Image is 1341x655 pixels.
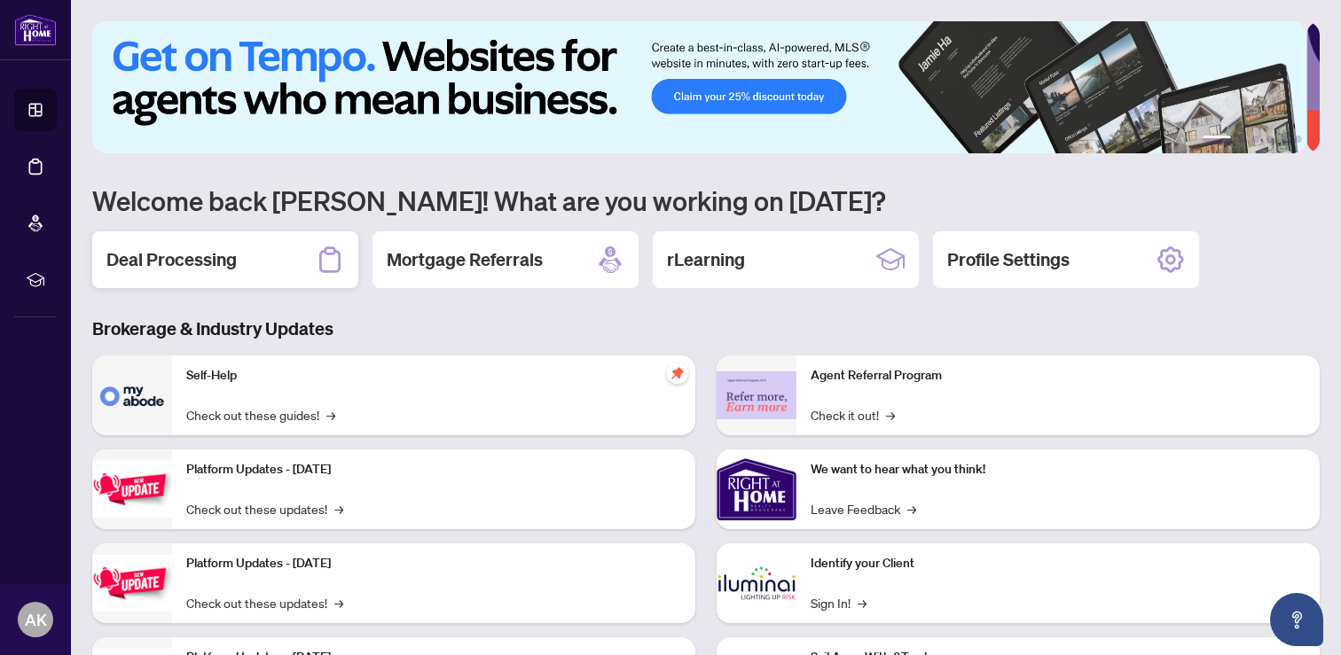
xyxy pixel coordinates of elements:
span: → [858,593,867,612]
img: logo [14,13,57,46]
img: Slide 0 [92,21,1306,153]
p: Agent Referral Program [811,366,1306,386]
a: Sign In!→ [811,593,867,612]
a: Leave Feedback→ [811,499,916,519]
a: Check out these updates!→ [186,593,343,612]
h1: Welcome back [PERSON_NAME]! What are you working on [DATE]? [92,183,1320,217]
button: 2 [1238,136,1245,143]
h2: Profile Settings [947,247,1070,272]
span: AK [25,607,47,632]
p: Self-Help [186,366,681,386]
h2: rLearning [667,247,745,272]
img: Platform Updates - July 21, 2025 [92,461,172,517]
h2: Mortgage Referrals [387,247,543,272]
p: Platform Updates - [DATE] [186,460,681,480]
a: Check out these guides!→ [186,405,335,425]
span: → [886,405,895,425]
span: pushpin [667,363,688,384]
span: → [326,405,335,425]
a: Check out these updates!→ [186,499,343,519]
img: Self-Help [92,355,172,435]
p: Identify your Client [811,554,1306,573]
img: Platform Updates - July 8, 2025 [92,555,172,611]
img: Identify your Client [717,543,796,623]
button: 5 [1281,136,1288,143]
h2: Deal Processing [106,247,237,272]
button: 6 [1295,136,1302,143]
span: → [334,593,343,612]
button: Open asap [1270,593,1323,646]
button: 3 [1252,136,1259,143]
p: We want to hear what you think! [811,460,1306,480]
h3: Brokerage & Industry Updates [92,316,1320,341]
img: We want to hear what you think! [717,449,796,529]
p: Platform Updates - [DATE] [186,554,681,573]
span: → [334,499,343,519]
button: 1 [1203,136,1231,143]
a: Check it out!→ [811,405,895,425]
img: Agent Referral Program [717,371,796,420]
button: 4 [1266,136,1274,143]
span: → [907,499,916,519]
